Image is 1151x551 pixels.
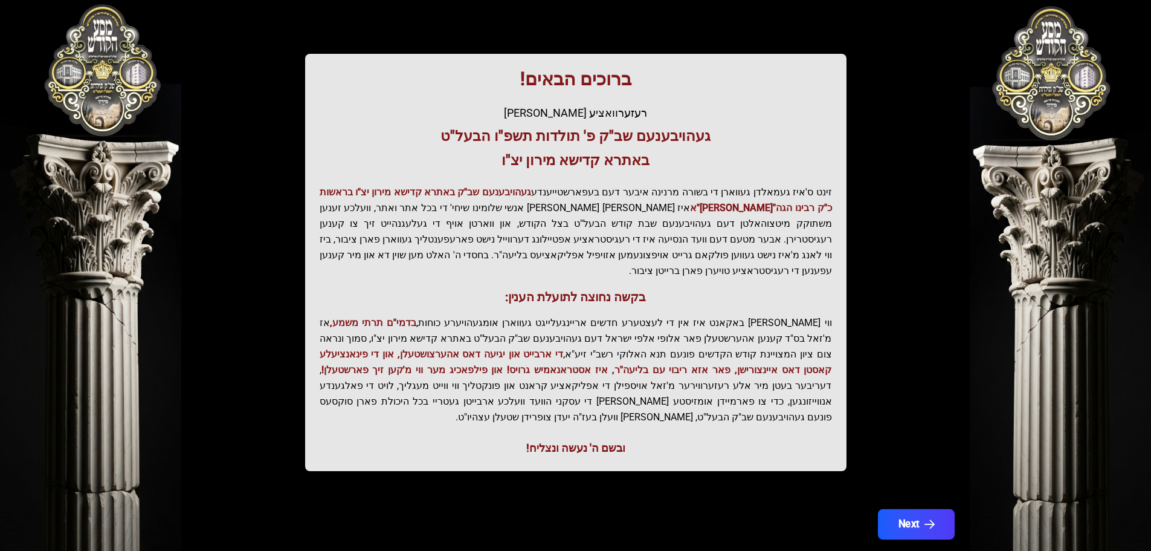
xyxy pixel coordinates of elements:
[320,126,832,146] h3: געהויבענעם שב"ק פ' תולדות תשפ"ו הבעל"ט
[320,315,832,425] p: ווי [PERSON_NAME] באקאנט איז אין די לעצטערע חדשים אריינגעלייגט געווארן אומגעהויערע כוחות, אז מ'זא...
[320,289,832,305] h3: בקשה נחוצה לתועלת הענין:
[330,317,416,328] span: בדמי"ם תרתי משמע,
[320,105,832,122] div: רעזערוואציע [PERSON_NAME]
[320,186,832,214] span: געהויבענעם שב"ק באתרא קדישא מירון יצ"ו בראשות כ"ק רבינו הגה"[PERSON_NAME]"א
[320,348,832,376] span: די ארבייט און יגיעה דאס אהערצושטעלן, און די פינאנציעלע קאסטן דאס איינצורישן, פאר אזא ריבוי עם בלי...
[877,509,954,540] button: Next
[320,440,832,457] div: ובשם ה' נעשה ונצליח!
[320,184,832,279] p: זינט ס'איז געמאלדן געווארן די בשורה מרנינה איבער דעם בעפארשטייענדע איז [PERSON_NAME] [PERSON_NAME...
[320,68,832,90] h1: ברוכים הבאים!
[320,151,832,170] h3: באתרא קדישא מירון יצ"ו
